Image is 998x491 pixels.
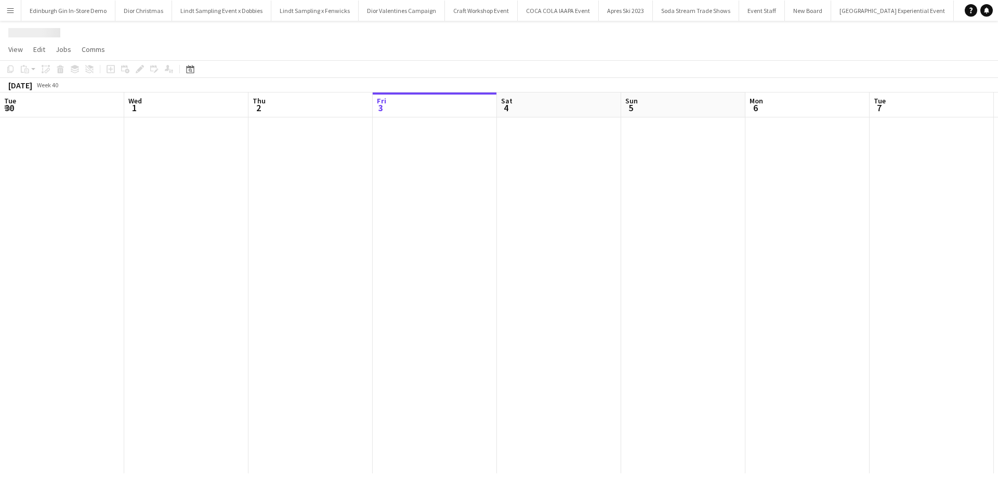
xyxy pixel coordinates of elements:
span: Mon [750,96,763,105]
div: [DATE] [8,80,32,90]
button: COCA COLA IAAPA Event [518,1,599,21]
a: Edit [29,43,49,56]
span: 30 [3,102,16,114]
span: 1 [127,102,142,114]
button: Lindt Sampling Event x Dobbies [172,1,271,21]
span: Jobs [56,45,71,54]
button: Apres Ski 2023 [599,1,653,21]
span: 3 [375,102,386,114]
span: Week 40 [34,81,60,89]
span: Tue [874,96,886,105]
span: Wed [128,96,142,105]
span: View [8,45,23,54]
button: Dior Christmas [115,1,172,21]
a: View [4,43,27,56]
button: New Board [785,1,831,21]
span: Fri [377,96,386,105]
a: Comms [77,43,109,56]
button: [GEOGRAPHIC_DATA] Experiential Event [831,1,954,21]
span: Thu [253,96,266,105]
span: Comms [82,45,105,54]
span: 2 [251,102,266,114]
span: 6 [748,102,763,114]
span: Sun [625,96,638,105]
button: Event Staff [739,1,785,21]
span: Tue [4,96,16,105]
button: Edinburgh Gin In-Store Demo [21,1,115,21]
span: 4 [500,102,513,114]
button: Soda Stream Trade Shows [653,1,739,21]
button: Dior Valentines Campaign [359,1,445,21]
span: 5 [624,102,638,114]
button: Craft Workshop Event [445,1,518,21]
a: Jobs [51,43,75,56]
span: 7 [872,102,886,114]
button: Lindt Sampling x Fenwicks [271,1,359,21]
span: Edit [33,45,45,54]
span: Sat [501,96,513,105]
